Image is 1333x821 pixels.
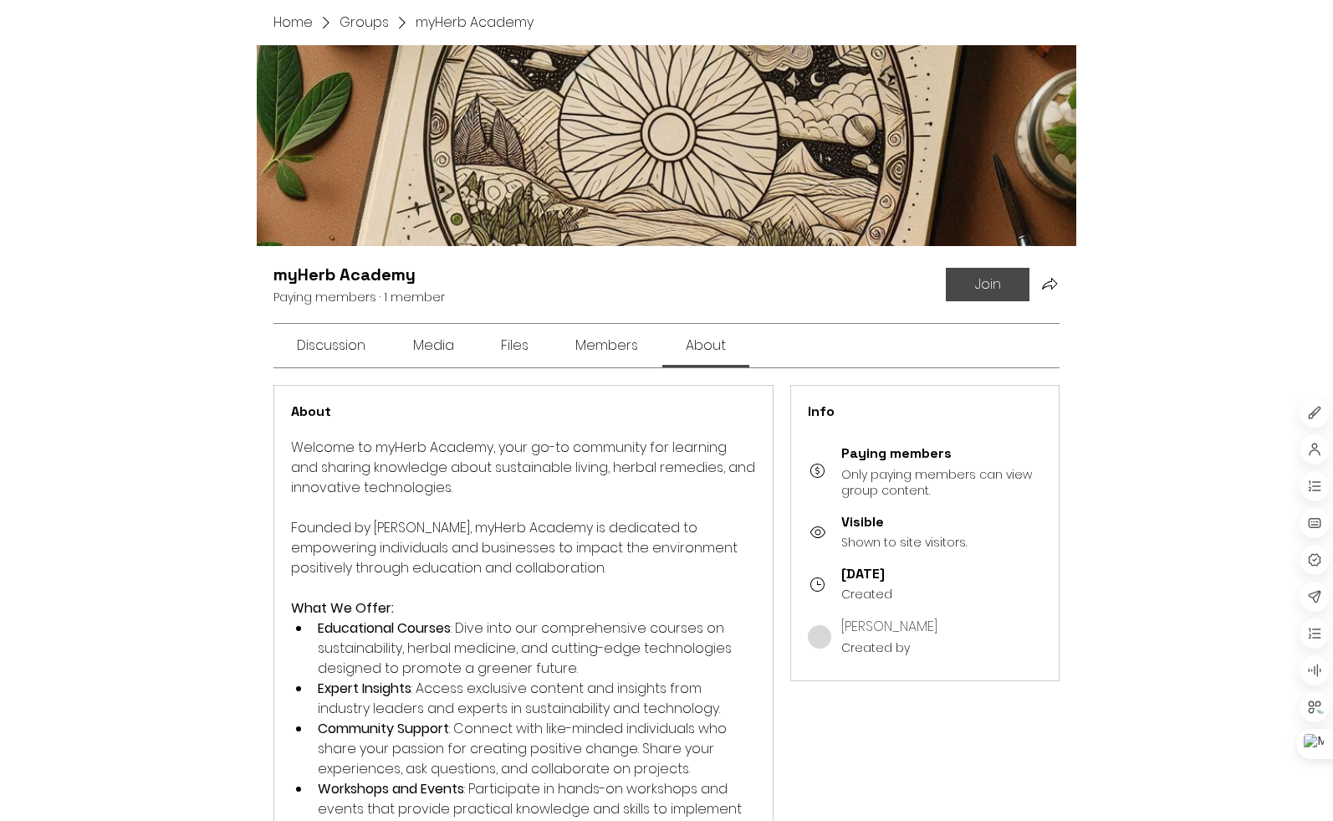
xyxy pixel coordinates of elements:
h2: About [291,403,756,421]
span: Paying members [841,444,952,462]
p: Created by [841,640,1042,657]
p: [DATE] [841,565,1042,583]
span: Paying members [273,289,376,305]
span: Join [975,278,1001,291]
p: Only paying members can view group content. [841,467,1042,500]
span: Expert Insights [318,679,411,698]
span: About [686,336,726,356]
a: Groups [340,13,389,32]
p: Visible [841,513,1042,531]
p: Shown to site visitors. [841,535,1042,552]
span: Workshops and Events [318,779,464,798]
button: Share group [1039,274,1060,294]
span: What We Offer: [291,598,394,618]
p: Created [841,587,1042,603]
span: Members [575,336,638,356]
span: : Connect with like-minded individuals who share your passion for creating positive change. Share... [318,719,730,778]
span: · [380,289,380,305]
span: [PERSON_NAME] [841,617,937,636]
span: Founded by [PERSON_NAME], myHerb Academy is dedicated to empowering individuals and businesses to... [291,518,741,577]
a: Aaron Levin [808,625,831,649]
h1: myHerb Academy [273,263,445,286]
span: Discussion [297,336,365,356]
a: Aaron Levin [841,617,937,636]
span: Media [413,336,454,356]
nav: breadcrumbs [273,10,1060,35]
h2: Info [808,403,1042,421]
span: : Dive into our comprehensive courses on sustainability, herbal medicine, and cutting-edge techno... [318,618,735,678]
span: Community Support [318,719,449,738]
span: myHerb Academy [416,13,534,32]
span: 1 member [384,289,445,305]
svg: Paying members [808,461,828,481]
button: Join [946,268,1029,301]
a: Home [273,13,313,32]
span: Educational Courses [318,618,451,638]
span: : Access exclusive content and insights from industry leaders and experts in sustainability and t... [318,679,720,718]
span: Files [501,336,529,356]
span: Welcome to myHerb Academy, your go-to community for learning and sharing knowledge about sustaina... [291,438,758,497]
